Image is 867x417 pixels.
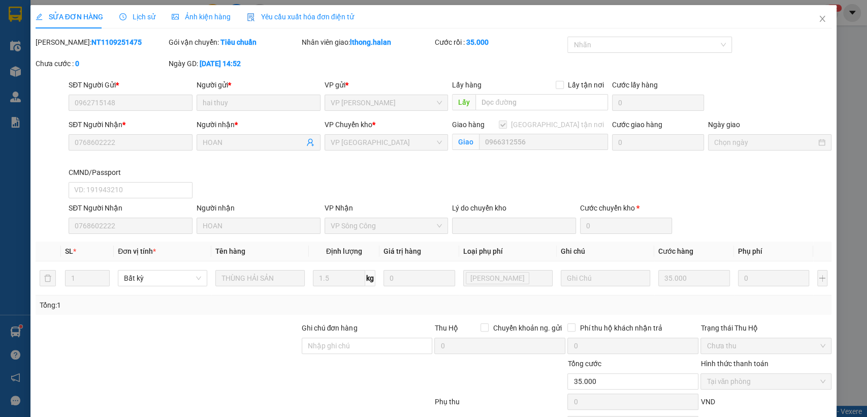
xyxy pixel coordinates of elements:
span: Tên hàng [215,247,245,255]
span: [GEOGRAPHIC_DATA] tận nơi [507,119,608,130]
span: Cước hàng [658,247,693,255]
div: Lý do chuyển kho [452,202,576,214]
span: VP Sông Công [331,218,442,233]
input: Giao tận nơi [479,134,608,150]
div: SĐT Người Nhận [69,202,192,214]
span: VP Yên Bình [331,135,442,150]
span: Giao hàng [452,121,485,129]
div: Người nhận [197,119,320,130]
div: VP gửi [325,79,448,91]
img: icon [247,13,255,21]
button: plus [817,270,827,286]
input: Cước giao hàng [612,134,704,151]
label: Cước lấy hàng [612,81,658,89]
div: Gói vận chuyển: [169,37,300,48]
label: Ngày giao [708,121,740,129]
div: Chưa cước : [36,58,167,69]
span: [PERSON_NAME] [470,273,525,284]
span: Chuyển khoản ng. gửi [489,322,565,334]
b: lthong.halan [350,38,391,46]
span: Giá trị hàng [383,247,421,255]
th: Ghi chú [557,242,654,261]
span: Lịch sử [119,13,155,21]
div: Nhân viên giao: [302,37,433,48]
span: SỬA ĐƠN HÀNG [36,13,103,21]
div: SĐT Người Nhận [69,119,192,130]
span: Bất kỳ [124,271,201,286]
div: [PERSON_NAME]: [36,37,167,48]
div: Ngày GD: [169,58,300,69]
div: SĐT Người Gửi [69,79,192,91]
b: Tiêu chuẩn [220,38,256,46]
span: Phụ phí [738,247,762,255]
input: Ghi chú đơn hàng [302,338,433,354]
button: delete [40,270,56,286]
div: Cước rồi : [434,37,565,48]
span: Lấy tận nơi [564,79,608,91]
span: kg [365,270,375,286]
span: Lấy [452,94,475,110]
span: Đơn vị tính [118,247,156,255]
input: Ngày giao [714,137,817,148]
span: Phí thu hộ khách nhận trả [575,322,666,334]
span: VP Chuyển kho [325,121,372,129]
b: 35.000 [466,38,488,46]
span: Lấy hàng [452,81,481,89]
div: Trạng thái Thu Hộ [700,322,831,334]
span: edit [36,13,43,20]
span: Tại văn phòng [707,374,825,389]
span: Tổng cước [567,360,601,368]
input: VD: Bàn, Ghế [215,270,305,286]
b: NT1109251475 [91,38,142,46]
span: Thu Hộ [434,324,458,332]
div: CMND/Passport [69,167,192,178]
span: picture [172,13,179,20]
input: 0 [658,270,730,286]
button: Close [808,5,837,34]
div: Người gửi [197,79,320,91]
span: close [818,15,826,23]
div: VP Nhận [325,202,448,214]
input: Ghi Chú [561,270,650,286]
th: Loại phụ phí [459,242,557,261]
label: Ghi chú đơn hàng [302,324,358,332]
span: Chưa thu [707,338,825,353]
span: Định lượng [326,247,362,255]
input: Cước lấy hàng [612,95,704,111]
div: Phụ thu [434,396,567,414]
span: Ảnh kiện hàng [172,13,231,21]
b: 0 [75,59,79,68]
span: SL [65,247,73,255]
span: VP Nguyễn Trãi [331,95,442,110]
span: VND [700,398,715,406]
div: Cước chuyển kho [580,202,672,214]
input: 0 [383,270,455,286]
input: Dọc đường [475,94,608,110]
b: [DATE] 14:52 [200,59,241,68]
div: Tổng: 1 [40,300,335,311]
div: Người nhận [197,202,320,214]
span: Lưu kho [466,272,529,284]
span: user-add [306,138,314,146]
span: clock-circle [119,13,126,20]
label: Cước giao hàng [612,121,662,129]
span: Yêu cầu xuất hóa đơn điện tử [247,13,354,21]
span: Giao [452,134,479,150]
label: Hình thức thanh toán [700,360,768,368]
